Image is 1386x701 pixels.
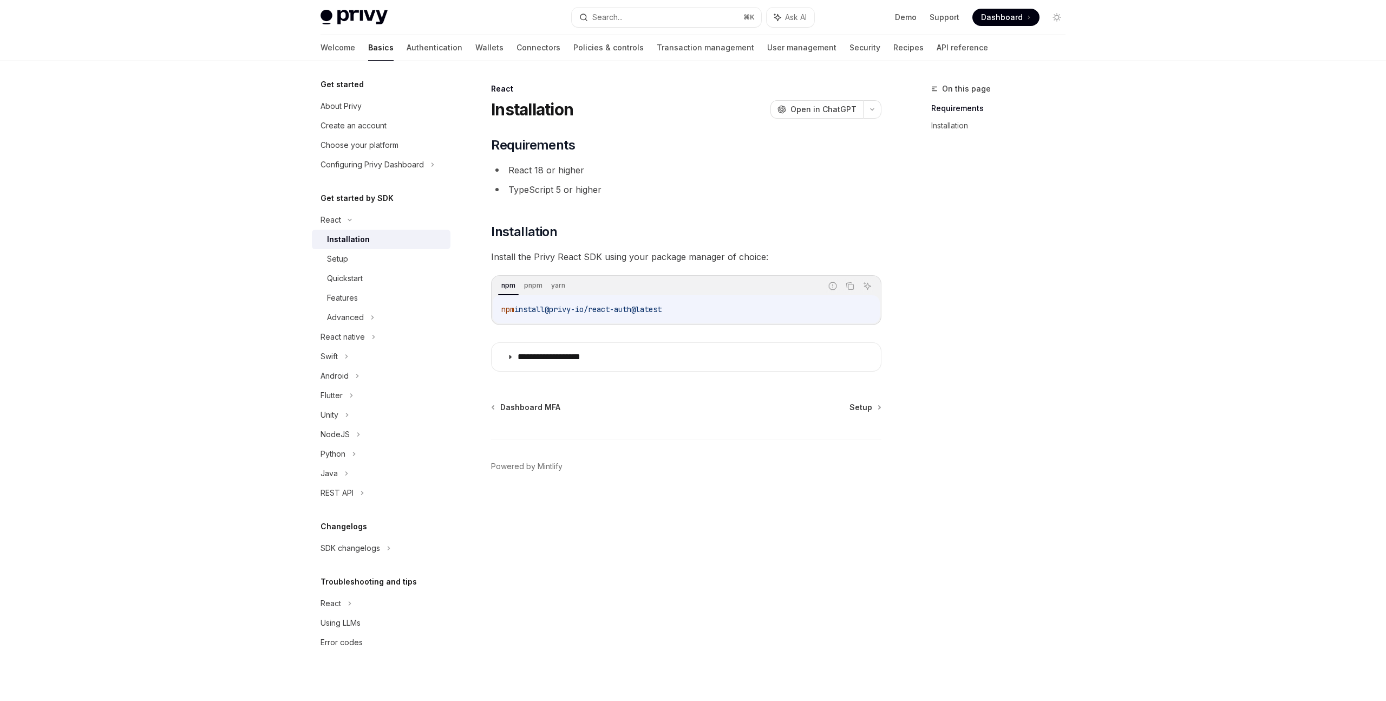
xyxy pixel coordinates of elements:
[312,230,450,249] a: Installation
[860,279,874,293] button: Ask AI
[931,117,1074,134] a: Installation
[327,252,348,265] div: Setup
[312,633,450,652] a: Error codes
[491,182,881,197] li: TypeScript 5 or higher
[321,575,417,588] h5: Troubleshooting and tips
[321,542,380,555] div: SDK changelogs
[321,447,345,460] div: Python
[491,461,563,472] a: Powered by Mintlify
[321,520,367,533] h5: Changelogs
[500,402,560,413] span: Dashboard MFA
[321,10,388,25] img: light logo
[491,249,881,264] span: Install the Privy React SDK using your package manager of choice:
[517,35,560,61] a: Connectors
[491,100,573,119] h1: Installation
[981,12,1023,23] span: Dashboard
[592,11,623,24] div: Search...
[321,389,343,402] div: Flutter
[327,272,363,285] div: Quickstart
[321,486,354,499] div: REST API
[826,279,840,293] button: Report incorrect code
[931,100,1074,117] a: Requirements
[843,279,857,293] button: Copy the contents from the code block
[321,467,338,480] div: Java
[942,82,991,95] span: On this page
[657,35,754,61] a: Transaction management
[491,83,881,94] div: React
[849,402,872,413] span: Setup
[785,12,807,23] span: Ask AI
[312,249,450,269] a: Setup
[1048,9,1065,26] button: Toggle dark mode
[849,35,880,61] a: Security
[770,100,863,119] button: Open in ChatGPT
[321,636,363,649] div: Error codes
[312,135,450,155] a: Choose your platform
[312,613,450,633] a: Using LLMs
[312,116,450,135] a: Create an account
[321,139,398,152] div: Choose your platform
[545,304,662,314] span: @privy-io/react-auth@latest
[312,269,450,288] a: Quickstart
[573,35,644,61] a: Policies & controls
[327,311,364,324] div: Advanced
[475,35,504,61] a: Wallets
[572,8,761,27] button: Search...⌘K
[321,408,338,421] div: Unity
[514,304,545,314] span: install
[312,288,450,308] a: Features
[521,279,546,292] div: pnpm
[321,192,394,205] h5: Get started by SDK
[321,330,365,343] div: React native
[321,597,341,610] div: React
[407,35,462,61] a: Authentication
[937,35,988,61] a: API reference
[930,12,959,23] a: Support
[321,35,355,61] a: Welcome
[790,104,857,115] span: Open in ChatGPT
[491,163,881,178] li: React 18 or higher
[849,402,880,413] a: Setup
[492,402,560,413] a: Dashboard MFA
[321,616,361,629] div: Using LLMs
[312,96,450,116] a: About Privy
[972,9,1039,26] a: Dashboard
[368,35,394,61] a: Basics
[893,35,924,61] a: Recipes
[743,13,755,22] span: ⌘ K
[321,158,424,171] div: Configuring Privy Dashboard
[321,119,387,132] div: Create an account
[321,428,350,441] div: NodeJS
[767,35,836,61] a: User management
[767,8,814,27] button: Ask AI
[321,350,338,363] div: Swift
[498,279,519,292] div: npm
[491,137,575,154] span: Requirements
[321,369,349,382] div: Android
[321,213,341,226] div: React
[491,223,557,241] span: Installation
[321,100,362,113] div: About Privy
[548,279,568,292] div: yarn
[327,291,358,304] div: Features
[895,12,917,23] a: Demo
[501,304,514,314] span: npm
[327,233,370,246] div: Installation
[321,78,364,91] h5: Get started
